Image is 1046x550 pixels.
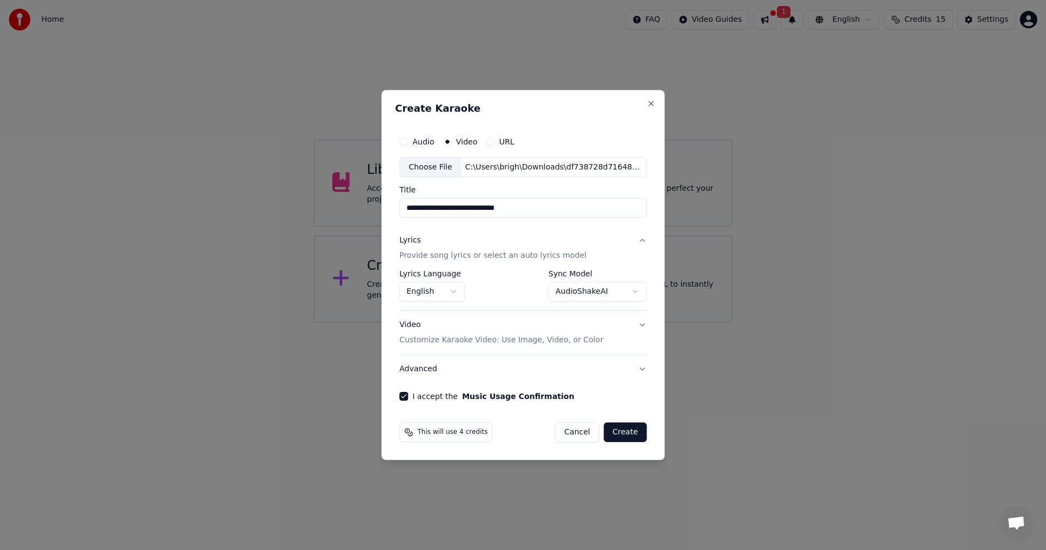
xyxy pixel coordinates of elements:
[462,392,574,400] button: I accept the
[399,227,647,270] button: LyricsProvide song lyrics or select an auto lyrics model
[461,162,646,173] div: C:\Users\brigh\Downloads\df738728d71648b0a0f18d055605cc27.mp4
[399,251,586,262] p: Provide song lyrics or select an auto lyrics model
[399,311,647,355] button: VideoCustomize Karaoke Video: Use Image, Video, or Color
[412,138,434,146] label: Audio
[549,270,647,278] label: Sync Model
[399,270,647,311] div: LyricsProvide song lyrics or select an auto lyrics model
[399,355,647,383] button: Advanced
[400,158,461,177] div: Choose File
[604,422,647,442] button: Create
[412,392,574,400] label: I accept the
[399,335,603,346] p: Customize Karaoke Video: Use Image, Video, or Color
[399,235,421,246] div: Lyrics
[399,186,647,194] label: Title
[456,138,477,146] label: Video
[417,428,488,437] span: This will use 4 credits
[399,270,465,278] label: Lyrics Language
[555,422,599,442] button: Cancel
[395,104,651,113] h2: Create Karaoke
[399,320,603,346] div: Video
[499,138,514,146] label: URL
